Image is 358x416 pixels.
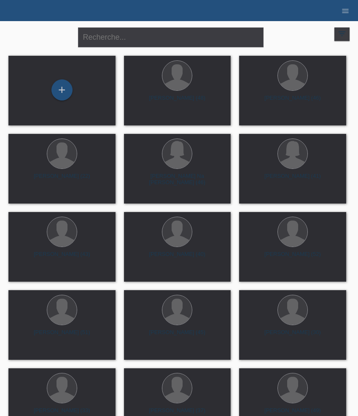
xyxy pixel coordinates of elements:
div: [PERSON_NAME] (45) [131,329,224,343]
div: [PERSON_NAME] (30) [246,329,339,343]
div: [PERSON_NAME] (51) [15,329,109,343]
div: [PERSON_NAME] Na [PERSON_NAME] (46) [131,173,224,186]
i: menu [341,7,350,15]
div: [PERSON_NAME] (46) [246,95,339,108]
div: [PERSON_NAME] (52) [246,251,339,264]
div: [PERSON_NAME] (43) [15,251,109,264]
i: filter_list [337,29,347,38]
div: [PERSON_NAME] (40) [131,251,224,264]
div: [PERSON_NAME] (41) [246,173,339,186]
a: menu [337,8,354,13]
div: [PERSON_NAME] (22) [15,173,109,186]
input: Recherche... [78,27,264,47]
div: Enregistrer le client [52,83,72,97]
div: [PERSON_NAME] (48) [131,95,224,108]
